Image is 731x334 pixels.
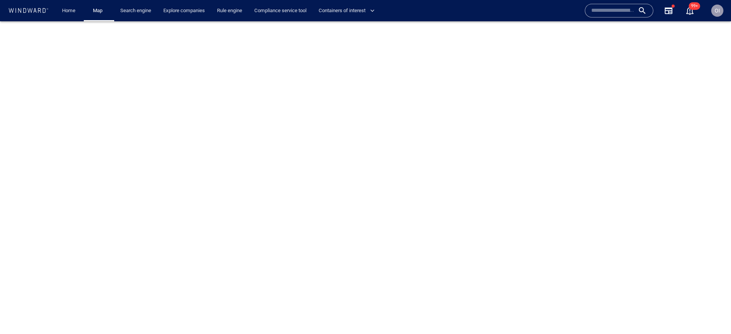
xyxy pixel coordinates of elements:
[710,3,725,18] button: OI
[316,4,381,17] button: Containers of interest
[685,6,694,15] button: 99+
[214,4,245,17] a: Rule engine
[684,5,696,17] a: 99+
[87,4,111,17] button: Map
[56,4,81,17] button: Home
[117,4,154,17] a: Search engine
[251,4,310,17] a: Compliance service tool
[699,300,725,328] iframe: Chat
[689,2,700,10] span: 99+
[59,4,78,17] a: Home
[90,4,108,17] a: Map
[319,6,375,15] span: Containers of interest
[715,8,720,14] span: OI
[160,4,208,17] a: Explore companies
